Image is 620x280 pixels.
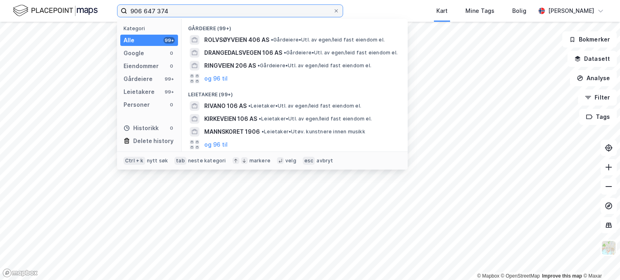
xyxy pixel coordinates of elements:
div: Mine Tags [465,6,494,16]
div: Bolig [512,6,526,16]
div: 99+ [163,76,175,82]
div: 0 [168,50,175,56]
div: 0 [168,125,175,131]
a: OpenStreetMap [501,273,540,279]
span: • [271,37,273,43]
div: esc [303,157,315,165]
button: Datasett [568,51,617,67]
div: 99+ [163,37,175,44]
div: 0 [168,63,175,69]
div: tab [174,157,186,165]
div: Kontrollprogram for chat [580,241,620,280]
span: • [259,116,261,122]
img: Z [601,240,616,255]
div: Ctrl + k [124,157,145,165]
span: DRANGEDALSVEGEN 106 AS [204,48,282,58]
div: Leietakere [124,87,155,97]
div: avbryt [316,158,333,164]
a: Mapbox [477,273,499,279]
span: Leietaker • Utl. av egen/leid fast eiendom el. [259,116,372,122]
div: Gårdeiere [124,74,153,84]
span: Gårdeiere • Utl. av egen/leid fast eiendom el. [258,62,371,69]
span: • [258,62,260,68]
div: Eiendommer [124,61,159,71]
div: Kart [436,6,448,16]
div: neste kategori [188,158,226,164]
span: • [284,50,286,56]
span: Leietaker • Utøv. kunstnere innen musikk [262,129,365,135]
button: Analyse [570,70,617,86]
span: • [262,129,264,135]
button: og 96 til [204,74,228,83]
div: Google [124,48,144,58]
div: velg [285,158,296,164]
div: Alle [124,35,134,45]
span: • [248,103,251,109]
div: Gårdeiere (99+) [182,19,408,33]
div: Kategori [124,25,178,31]
div: 99+ [163,89,175,95]
input: Søk på adresse, matrikkel, gårdeiere, leietakere eller personer [127,5,333,17]
div: nytt søk [147,158,168,164]
span: RINGVEIEN 206 AS [204,61,256,71]
div: Delete history [133,136,174,146]
div: 0 [168,102,175,108]
button: Filter [578,89,617,106]
span: KIRKEVEIEN 106 AS [204,114,257,124]
a: Improve this map [542,273,582,279]
span: Gårdeiere • Utl. av egen/leid fast eiendom el. [284,50,398,56]
button: og 96 til [204,140,228,149]
a: Mapbox homepage [2,268,38,278]
span: RIVANO 106 AS [204,101,247,111]
img: logo.f888ab2527a4732fd821a326f86c7f29.svg [13,4,98,18]
button: Bokmerker [562,31,617,48]
div: Leietakere (99+) [182,85,408,100]
button: Tags [579,109,617,125]
span: Leietaker • Utl. av egen/leid fast eiendom el. [248,103,361,109]
div: Historikk [124,123,159,133]
span: MANNSKORET 1906 [204,127,260,137]
span: ROLVSØYVEIEN 406 AS [204,35,269,45]
div: [PERSON_NAME] [548,6,594,16]
div: Personer [124,100,150,110]
span: Gårdeiere • Utl. av egen/leid fast eiendom el. [271,37,385,43]
div: markere [249,158,270,164]
iframe: Chat Widget [580,241,620,280]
